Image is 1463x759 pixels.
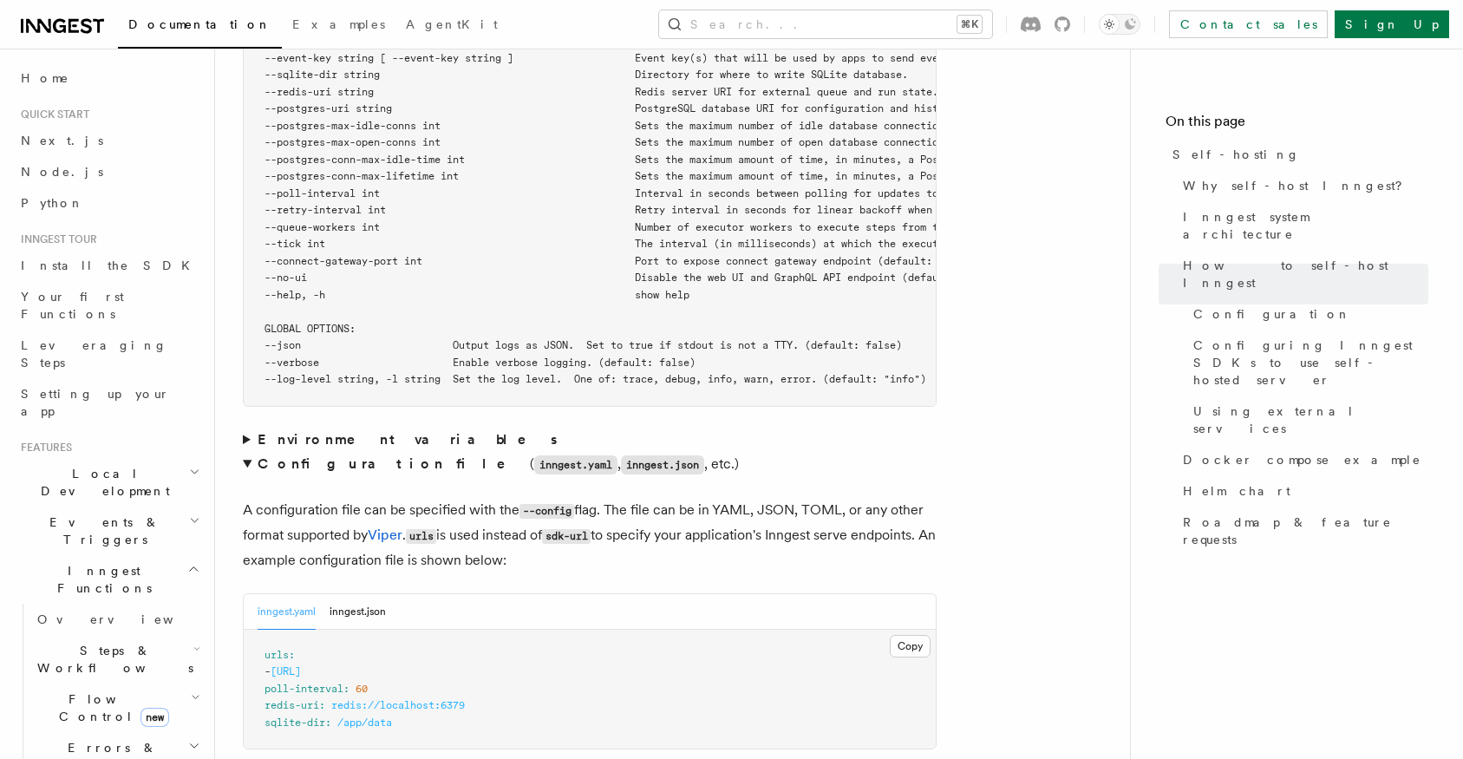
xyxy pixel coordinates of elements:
[1193,402,1428,437] span: Using external services
[1183,208,1428,243] span: Inngest system architecture
[258,431,560,448] strong: Environment variables
[265,683,343,695] span: poll-interval
[343,683,349,695] span: :
[30,642,193,677] span: Steps & Workflows
[14,441,72,455] span: Features
[1193,305,1351,323] span: Configuration
[243,498,937,573] p: A configuration file can be specified with the flag. The file can be in YAML, JSON, TOML, or any ...
[265,716,325,729] span: sqlite-dir
[265,52,1048,64] span: --event-key string [ --event-key string ] Event key(s) that will be used by apps to send events t...
[14,232,97,246] span: Inngest tour
[1172,146,1300,163] span: Self-hosting
[957,16,982,33] kbd: ⌘K
[1176,201,1428,250] a: Inngest system architecture
[265,69,908,81] span: --sqlite-dir string Directory for where to write SQLite database.
[21,338,167,370] span: Leveraging Steps
[289,649,295,661] span: :
[621,455,704,474] code: inngest.json
[140,708,169,727] span: new
[14,62,204,94] a: Home
[542,529,591,544] code: sdk-url
[265,170,1224,182] span: --postgres-conn-max-lifetime int Sets the maximum amount of time, in minutes, a PostgreSQL connec...
[395,5,508,47] a: AgentKit
[337,716,392,729] span: /app/data
[265,373,926,385] span: --log-level string, -l string Set the log level. One of: trace, debug, info, warn, error. (defaul...
[890,635,931,658] button: Copy
[1176,444,1428,475] a: Docker compose example
[406,529,436,544] code: urls
[265,204,1254,216] span: --retry-interval int Retry interval in seconds for linear backoff when retrying functions - must ...
[30,690,191,725] span: Flow Control
[319,699,325,711] span: :
[243,452,937,477] summary: Configuration file(inngest.yaml,inngest.json, etc.)
[356,683,368,695] span: 60
[1186,298,1428,330] a: Configuration
[368,527,402,543] a: Viper
[325,716,331,729] span: :
[265,649,289,661] span: urls
[258,594,316,630] button: inngest.yaml
[265,221,1078,233] span: --queue-workers int Number of executor workers to execute steps from the queue (default: 100)
[14,125,204,156] a: Next.js
[1176,475,1428,507] a: Helm chart
[1193,337,1428,389] span: Configuring Inngest SDKs to use self-hosted server
[265,238,1139,250] span: --tick int The interval (in milliseconds) at which the executor polls the queue (default: 150)
[30,635,204,684] button: Steps & Workflows
[1335,10,1449,38] a: Sign Up
[1176,250,1428,298] a: How to self-host Inngest
[14,330,204,378] a: Leveraging Steps
[1183,257,1428,291] span: How to self-host Inngest
[271,665,301,677] span: [URL]
[1186,396,1428,444] a: Using external services
[1176,507,1428,555] a: Roadmap & feature requests
[14,507,204,555] button: Events & Triggers
[534,455,617,474] code: inngest.yaml
[519,504,574,519] code: --config
[265,102,1212,115] span: --postgres-uri string PostgreSQL database URI for configuration and history persistence. Defaults...
[258,455,530,472] strong: Configuration file
[30,604,204,635] a: Overview
[14,156,204,187] a: Node.js
[21,165,103,179] span: Node.js
[1186,330,1428,396] a: Configuring Inngest SDKs to use self-hosted server
[1183,177,1414,194] span: Why self-host Inngest?
[1166,111,1428,139] h4: On this page
[1183,514,1428,548] span: Roadmap & feature requests
[265,357,696,369] span: --verbose Enable verbose logging. (default: false)
[331,699,465,711] span: redis://localhost:6379
[128,17,271,31] span: Documentation
[14,465,189,500] span: Local Development
[406,17,498,31] span: AgentKit
[1183,482,1290,500] span: Helm chart
[21,134,103,147] span: Next.js
[14,187,204,219] a: Python
[659,10,992,38] button: Search...⌘K
[265,154,1205,166] span: --postgres-conn-max-idle-time int Sets the maximum amount of time, in minutes, a PostgreSQL conne...
[265,86,1442,98] span: --redis-uri string Redis server URI for external queue and run state. Defaults to self-contained,...
[292,17,385,31] span: Examples
[14,378,204,427] a: Setting up your app
[265,136,1303,148] span: --postgres-max-open-conns int Sets the maximum number of open database connections allowed in the...
[282,5,395,47] a: Examples
[1099,14,1140,35] button: Toggle dark mode
[265,323,356,335] span: GLOBAL OPTIONS:
[1183,451,1421,468] span: Docker compose example
[14,108,89,121] span: Quick start
[265,699,319,711] span: redis-uri
[1169,10,1328,38] a: Contact sales
[118,5,282,49] a: Documentation
[21,258,200,272] span: Install the SDK
[14,458,204,507] button: Local Development
[265,339,902,351] span: --json Output logs as JSON. Set to true if stdout is not a TTY. (default: false)
[243,428,937,452] summary: Environment variables
[21,69,69,87] span: Home
[21,290,124,321] span: Your first Functions
[1176,170,1428,201] a: Why self-host Inngest?
[14,555,204,604] button: Inngest Functions
[265,120,1248,132] span: --postgres-max-idle-conns int Sets the maximum number of idle database connections in the Postgre...
[14,250,204,281] a: Install the SDK
[265,272,999,284] span: --no-ui Disable the web UI and GraphQL API endpoint (default: false)
[265,665,271,677] span: -
[330,594,386,630] button: inngest.json
[30,684,204,732] button: Flow Controlnew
